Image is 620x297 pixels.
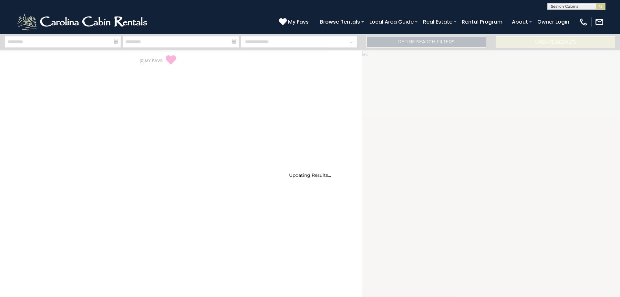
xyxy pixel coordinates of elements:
a: Rental Program [459,16,506,27]
a: My Favs [279,18,310,26]
img: phone-regular-white.png [579,17,588,27]
span: My Favs [288,18,309,26]
a: Browse Rentals [317,16,363,27]
img: mail-regular-white.png [595,17,604,27]
a: Local Area Guide [366,16,417,27]
a: Owner Login [534,16,573,27]
a: About [509,16,531,27]
img: White-1-2.png [16,12,150,32]
a: Real Estate [420,16,456,27]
